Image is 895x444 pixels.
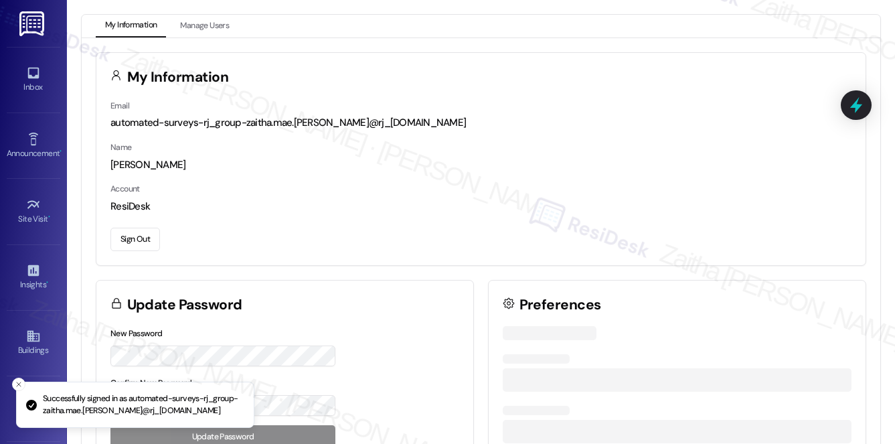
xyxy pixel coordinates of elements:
[110,142,132,153] label: Name
[12,378,25,391] button: Close toast
[171,15,238,38] button: Manage Users
[60,147,62,156] span: •
[110,328,163,339] label: New Password
[127,70,229,84] h3: My Information
[7,391,60,427] a: Leads
[7,194,60,230] a: Site Visit •
[110,116,851,130] div: automated-surveys-rj_group-zaitha.mae.[PERSON_NAME]@rj_[DOMAIN_NAME]
[48,212,50,222] span: •
[519,298,601,312] h3: Preferences
[46,278,48,287] span: •
[7,325,60,361] a: Buildings
[19,11,47,36] img: ResiDesk Logo
[110,100,129,111] label: Email
[7,62,60,98] a: Inbox
[110,228,160,251] button: Sign Out
[127,298,242,312] h3: Update Password
[43,393,243,417] p: Successfully signed in as automated-surveys-rj_group-zaitha.mae.[PERSON_NAME]@rj_[DOMAIN_NAME]
[96,15,166,38] button: My Information
[7,259,60,295] a: Insights •
[110,183,140,194] label: Account
[110,200,851,214] div: ResiDesk
[110,158,851,172] div: [PERSON_NAME]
